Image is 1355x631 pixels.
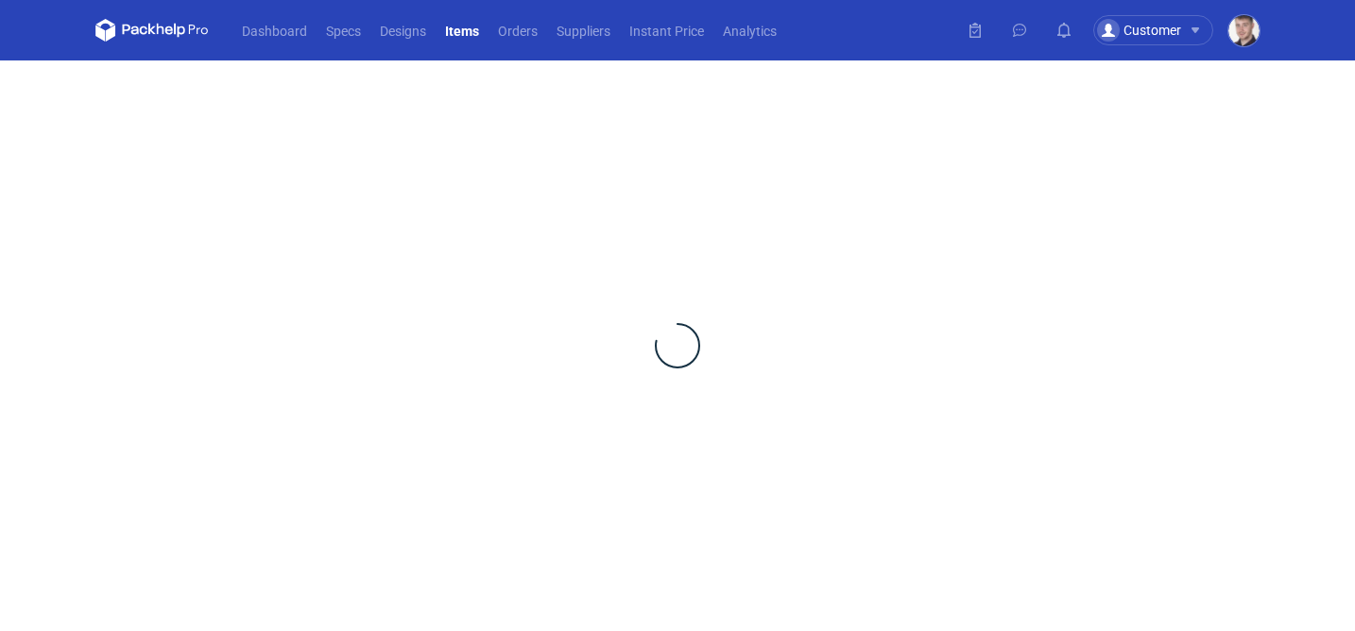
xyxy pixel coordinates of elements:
[713,19,786,42] a: Analytics
[370,19,436,42] a: Designs
[1097,19,1181,42] div: Customer
[620,19,713,42] a: Instant Price
[317,19,370,42] a: Specs
[1228,15,1260,46] img: Maciej Sikora
[95,19,209,42] svg: Packhelp Pro
[547,19,620,42] a: Suppliers
[489,19,547,42] a: Orders
[436,19,489,42] a: Items
[1093,15,1228,45] button: Customer
[232,19,317,42] a: Dashboard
